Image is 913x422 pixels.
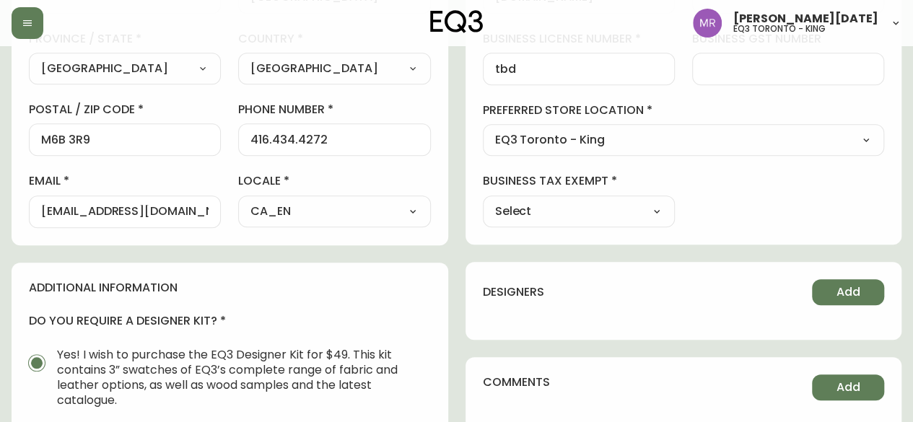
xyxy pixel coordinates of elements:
label: phone number [238,102,430,118]
span: Yes! I wish to purchase the EQ3 Designer Kit for $49. This kit contains 3” swatches of EQ3’s comp... [57,347,419,408]
label: postal / zip code [29,102,221,118]
img: 433a7fc21d7050a523c0a08e44de74d9 [693,9,722,38]
label: locale [238,173,430,189]
button: Add [812,374,884,400]
img: logo [430,10,484,33]
button: Add [812,279,884,305]
h4: do you require a designer kit? [29,313,431,329]
label: preferred store location [483,102,885,118]
h5: eq3 toronto - king [733,25,826,33]
h4: comments [483,374,550,390]
h4: designers [483,284,544,300]
span: [PERSON_NAME][DATE] [733,13,878,25]
label: email [29,173,221,189]
span: Add [836,284,860,300]
h4: additional information [29,280,431,296]
label: business tax exempt [483,173,675,189]
span: Add [836,379,860,395]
